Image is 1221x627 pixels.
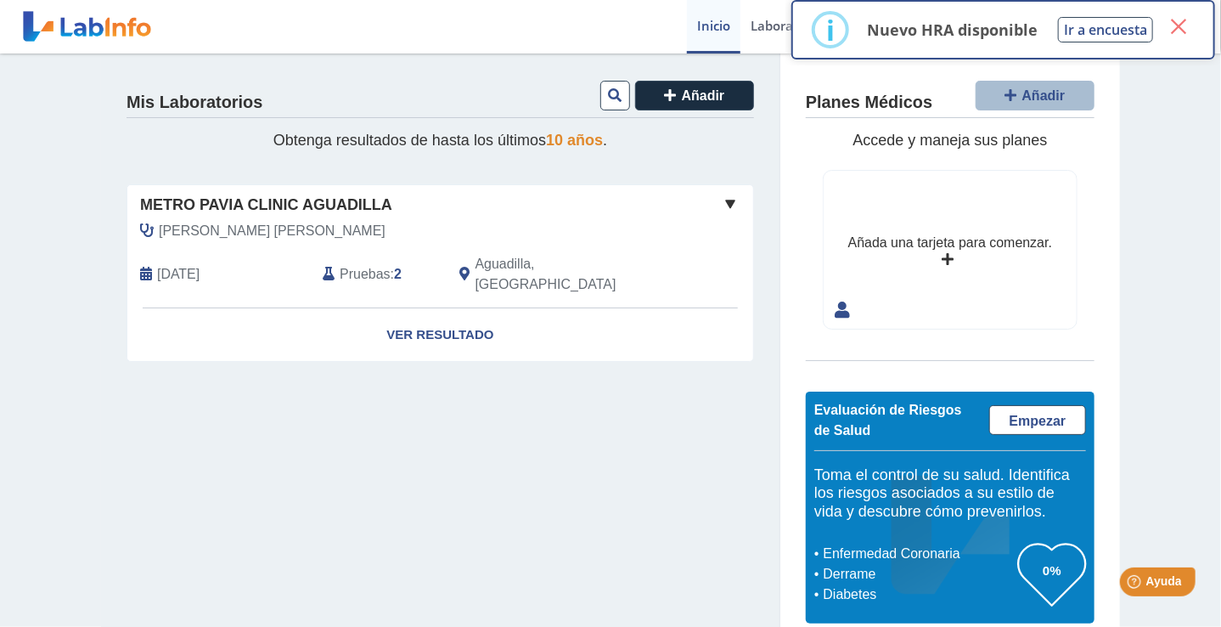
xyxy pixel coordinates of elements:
span: Aguadilla, PR [475,254,663,295]
span: Añadir [682,88,725,103]
span: Empezar [1010,414,1066,428]
button: Añadir [976,81,1094,110]
span: Metro Pavia Clinic Aguadilla [140,194,392,217]
button: Añadir [635,81,754,110]
a: Empezar [989,405,1086,435]
span: Henriquez Crespo, Marie [159,221,385,241]
span: 2025-02-03 [157,264,200,285]
div: Añada una tarjeta para comenzar. [848,233,1052,253]
span: Obtenga resultados de hasta los últimos . [273,132,607,149]
h4: Planes Médicos [806,93,932,113]
button: Ir a encuesta [1058,17,1153,42]
span: Pruebas [340,264,390,285]
button: Close this dialog [1163,11,1194,42]
h3: 0% [1018,560,1086,581]
div: i [826,14,835,45]
h4: Mis Laboratorios [127,93,262,113]
h5: Toma el control de su salud. Identifica los riesgos asociados a su estilo de vida y descubre cómo... [814,466,1086,522]
span: 10 años [546,132,603,149]
li: Derrame [819,564,1018,585]
span: Añadir [1022,88,1066,103]
span: Accede y maneja sus planes [852,132,1047,149]
div: : [310,254,447,295]
li: Diabetes [819,585,1018,605]
p: Nuevo HRA disponible [867,20,1038,40]
span: Evaluación de Riesgos de Salud [814,403,962,438]
li: Enfermedad Coronaria [819,544,1018,564]
a: Ver Resultado [127,308,753,362]
b: 2 [394,267,402,281]
iframe: Help widget launcher [1070,561,1202,608]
